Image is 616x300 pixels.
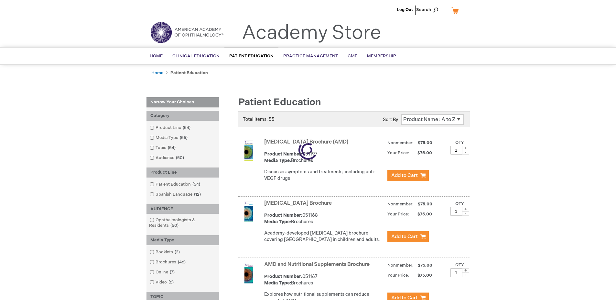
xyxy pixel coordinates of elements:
[167,280,175,285] span: 6
[238,97,321,108] span: Patient Education
[148,259,188,265] a: Brochures46
[148,125,193,131] a: Product Line54
[450,207,462,216] input: Qty
[151,70,163,75] a: Home
[264,213,302,218] strong: Product Number:
[410,273,433,278] span: $75.00
[166,145,177,150] span: 54
[387,231,429,242] button: Add to Cart
[181,125,192,130] span: 54
[417,202,433,207] span: $75.00
[264,280,291,286] strong: Media Type:
[170,70,208,75] strong: Patient Education
[178,135,189,140] span: 55
[224,48,278,64] a: Patient Education
[238,140,259,161] img: Age-Related Macular Degeneration Brochure (AMD)
[391,172,418,179] span: Add to Cart
[455,262,464,268] label: Qty
[417,140,433,145] span: $75.00
[387,139,414,147] strong: Nonmember:
[148,217,217,229] a: Ophthalmologists & Residents50
[455,140,464,145] label: Qty
[383,117,398,122] label: Sort By
[172,53,220,59] span: Clinical Education
[243,117,275,122] span: Total items: 55
[397,7,413,12] a: Log Out
[343,48,362,64] a: CME
[168,48,224,64] a: Clinical Education
[264,151,384,164] div: 051197 Brochures
[417,263,433,268] span: $75.00
[264,200,332,206] a: [MEDICAL_DATA] Brochure
[191,182,202,187] span: 54
[238,263,259,283] img: AMD and Nutritional Supplements Brochure
[264,139,348,145] a: [MEDICAL_DATA] Brochure (AMD)
[146,111,219,121] div: Category
[450,268,462,277] input: Qty
[264,212,384,225] div: 051168 Brochures
[387,200,414,208] strong: Nonmember:
[410,212,433,217] span: $75.00
[192,192,202,197] span: 12
[146,97,219,108] strong: Narrow Your Choices
[264,230,384,243] p: Academy-developed [MEDICAL_DATA] brochure covering [GEOGRAPHIC_DATA] in children and adults.
[242,21,381,45] a: Academy Store
[148,135,190,141] a: Media Type55
[387,273,409,278] strong: Your Price:
[173,249,181,255] span: 2
[148,269,177,275] a: Online7
[176,260,187,265] span: 46
[391,234,418,240] span: Add to Cart
[169,223,180,228] span: 50
[148,279,176,285] a: Video6
[229,53,274,59] span: Patient Education
[450,146,462,155] input: Qty
[174,155,186,160] span: 50
[238,202,259,222] img: Amblyopia Brochure
[410,150,433,156] span: $75.00
[148,145,178,151] a: Topic54
[148,155,187,161] a: Audience50
[387,170,429,181] button: Add to Cart
[146,167,219,178] div: Product Line
[264,274,302,279] strong: Product Number:
[168,270,176,275] span: 7
[278,48,343,64] a: Practice Management
[264,219,291,225] strong: Media Type:
[455,201,464,206] label: Qty
[387,212,409,217] strong: Your Price:
[367,53,396,59] span: Membership
[362,48,401,64] a: Membership
[283,53,338,59] span: Practice Management
[264,151,302,157] strong: Product Number:
[148,181,203,188] a: Patient Education54
[348,53,357,59] span: CME
[148,191,203,198] a: Spanish Language12
[416,3,441,16] span: Search
[264,261,370,268] a: AMD and Nutritional Supplements Brochure
[387,150,409,156] strong: Your Price:
[150,53,163,59] span: Home
[387,261,414,270] strong: Nonmember:
[146,235,219,245] div: Media Type
[146,204,219,214] div: AUDIENCE
[264,169,384,182] p: Discusses symptoms and treatments, including anti-VEGF drugs
[148,249,182,255] a: Booklets2
[264,273,384,286] div: 051167 Brochures
[264,158,291,163] strong: Media Type:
